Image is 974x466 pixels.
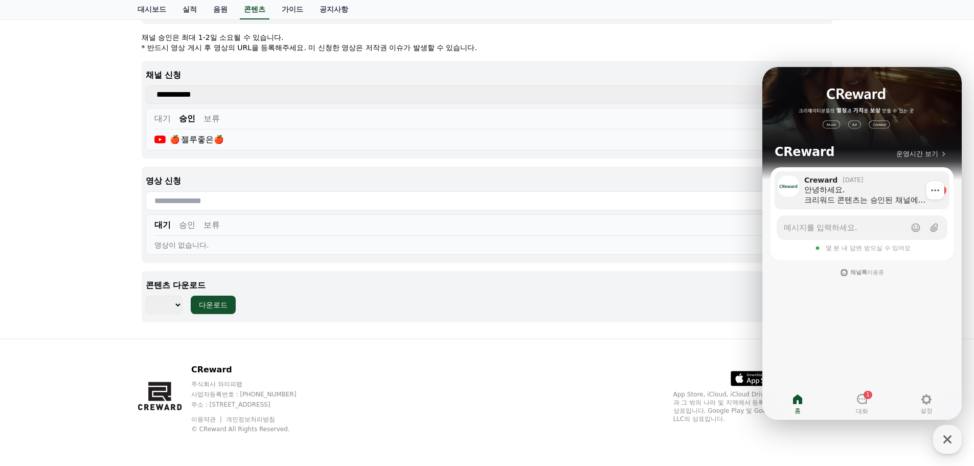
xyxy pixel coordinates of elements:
p: 주소 : [STREET_ADDRESS] [191,401,316,409]
a: 이용약관 [191,416,223,423]
button: 승인 [179,219,195,231]
p: App Store, iCloud, iCloud Drive 및 iTunes Store는 미국과 그 밖의 나라 및 지역에서 등록된 Apple Inc.의 서비스 상표입니다. Goo... [673,390,837,423]
button: 보류 [203,113,220,125]
div: 영상이 없습니다. [154,240,820,250]
button: 대기 [154,113,171,125]
p: 사업자등록번호 : [PHONE_NUMBER] [191,390,316,398]
button: 다운로드 [191,296,236,314]
p: 채널 신청 [146,69,829,81]
p: CReward [191,364,316,376]
p: 채널 승인은 최대 1-2일 소요될 수 있습니다. [142,32,833,42]
p: © CReward All Rights Reserved. [191,425,316,433]
div: 다운로드 [199,300,228,310]
iframe: Channel chat [762,67,962,420]
div: 🍎 젤루좋은🍎 [154,134,224,146]
p: 영상 신청 [146,175,829,187]
button: 대기 [154,219,171,231]
p: 주식회사 와이피랩 [191,380,316,388]
button: 승인 [179,113,195,125]
button: 보류 [203,219,220,231]
a: 개인정보처리방침 [226,416,275,423]
p: * 반드시 영상 게시 후 영상의 URL을 등록해주세요. 미 신청한 영상은 저작권 이슈가 발생할 수 있습니다. [142,42,833,53]
p: 콘텐츠 다운로드 [146,279,829,292]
